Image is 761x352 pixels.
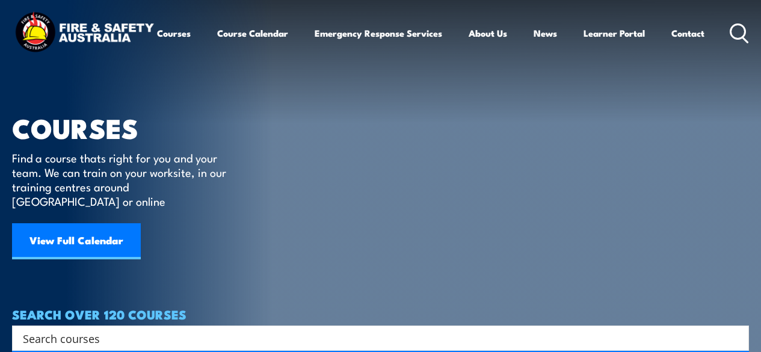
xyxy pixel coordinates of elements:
a: Emergency Response Services [315,19,442,48]
button: Search magnifier button [728,330,745,347]
h1: COURSES [12,116,244,139]
a: Contact [671,19,704,48]
input: Search input [23,329,722,347]
a: About Us [469,19,507,48]
a: News [534,19,557,48]
a: Learner Portal [584,19,645,48]
h4: SEARCH OVER 120 COURSES [12,307,749,321]
a: View Full Calendar [12,223,141,259]
a: Courses [157,19,191,48]
a: Course Calendar [217,19,288,48]
p: Find a course thats right for you and your team. We can train on your worksite, in our training c... [12,150,232,208]
form: Search form [25,330,725,347]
